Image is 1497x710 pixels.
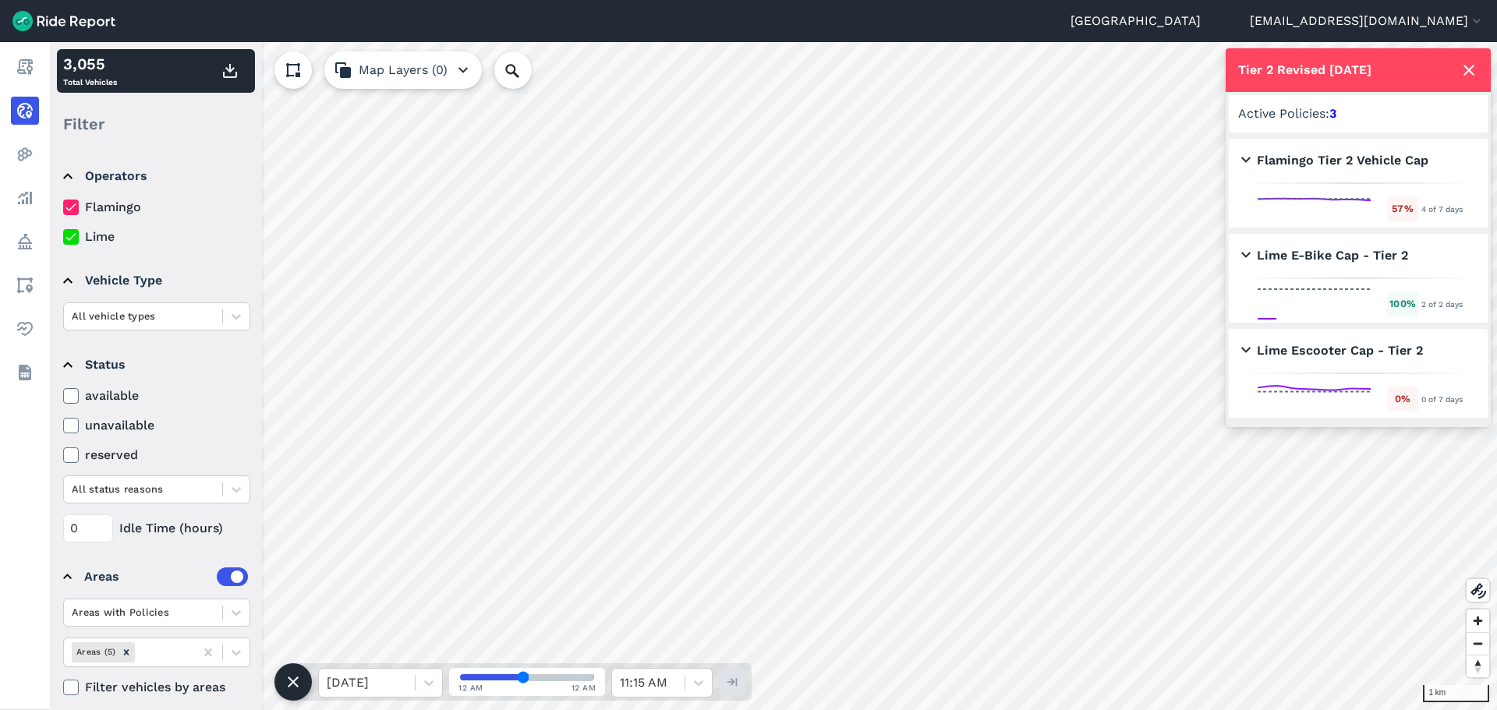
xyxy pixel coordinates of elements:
[63,154,248,198] summary: Operators
[1423,685,1489,702] div: 1 km
[1250,12,1485,30] button: [EMAIL_ADDRESS][DOMAIN_NAME]
[84,567,248,586] div: Areas
[63,228,250,246] label: Lime
[1467,655,1489,677] button: Reset bearing to north
[72,642,118,662] div: Areas (5)
[1241,341,1423,360] h2: Lime Escooter Cap - Tier 2
[1387,291,1418,316] div: 100 %
[11,140,39,168] a: Heatmaps
[63,343,248,387] summary: Status
[63,259,248,302] summary: Vehicle Type
[1467,632,1489,655] button: Zoom out
[11,271,39,299] a: Areas
[1071,12,1201,30] a: [GEOGRAPHIC_DATA]
[63,514,250,542] div: Idle Time (hours)
[1241,151,1428,170] h2: Flamingo Tier 2 Vehicle Cap
[1387,387,1418,411] div: 0 %
[12,11,115,31] img: Ride Report
[494,51,557,89] input: Search Location or Vehicles
[11,228,39,256] a: Policy
[1421,297,1463,311] div: 2 of 2 days
[458,682,483,694] span: 12 AM
[63,52,117,90] div: Total Vehicles
[63,416,250,435] label: unavailable
[57,100,255,148] div: Filter
[11,184,39,212] a: Analyze
[63,555,248,599] summary: Areas
[63,198,250,217] label: Flamingo
[118,642,135,662] div: Remove Areas (5)
[11,97,39,125] a: Realtime
[1238,61,1371,79] h1: Tier 2 Revised [DATE]
[11,53,39,81] a: Report
[11,315,39,343] a: Health
[63,678,250,697] label: Filter vehicles by areas
[11,359,39,387] a: Datasets
[1241,246,1408,265] h2: Lime E-Bike Cap - Tier 2
[50,42,1497,710] canvas: Map
[1387,196,1418,221] div: 57 %
[1421,202,1463,216] div: 4 of 7 days
[1329,106,1336,121] strong: 3
[63,52,117,76] div: 3,055
[1238,104,1478,123] h2: Active Policies:
[63,446,250,465] label: reserved
[1467,609,1489,632] button: Zoom in
[1421,392,1463,406] div: 0 of 7 days
[324,51,482,89] button: Map Layers (0)
[572,682,596,694] span: 12 AM
[63,387,250,405] label: available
